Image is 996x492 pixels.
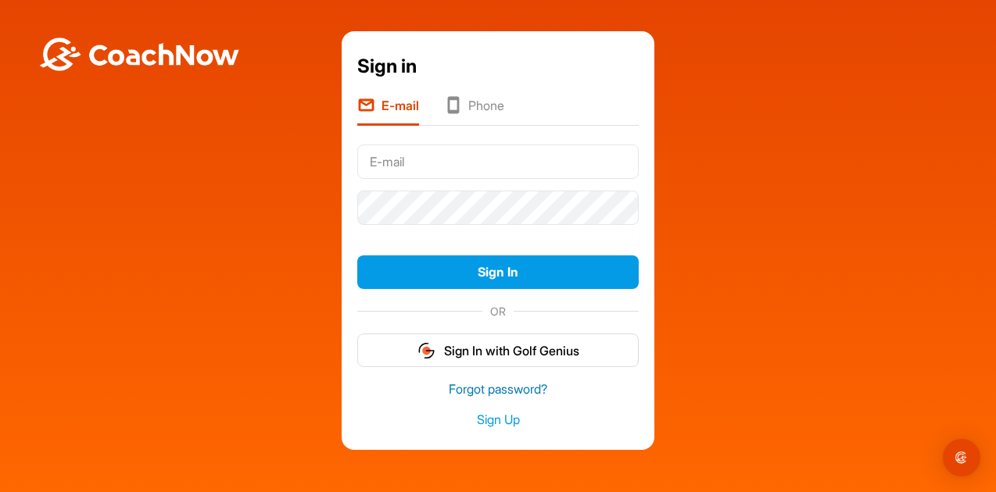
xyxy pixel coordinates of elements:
button: Sign In with Golf Genius [357,333,639,367]
a: Forgot password? [357,380,639,398]
input: E-mail [357,144,639,179]
div: Sign in [357,52,639,80]
a: Sign Up [357,411,639,429]
img: gg_logo [417,341,436,360]
button: Sign In [357,255,639,289]
li: E-mail [357,96,419,126]
div: Open Intercom Messenger [943,439,980,476]
span: OR [482,303,514,319]
img: BwLJSsUCoWCh5upNqxVrqldRgqLPVwmV24tXu5FoVAoFEpwwqQ3VIfuoInZCoVCoTD4vwADAC3ZFMkVEQFDAAAAAElFTkSuQmCC [38,37,241,71]
li: Phone [444,96,504,126]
